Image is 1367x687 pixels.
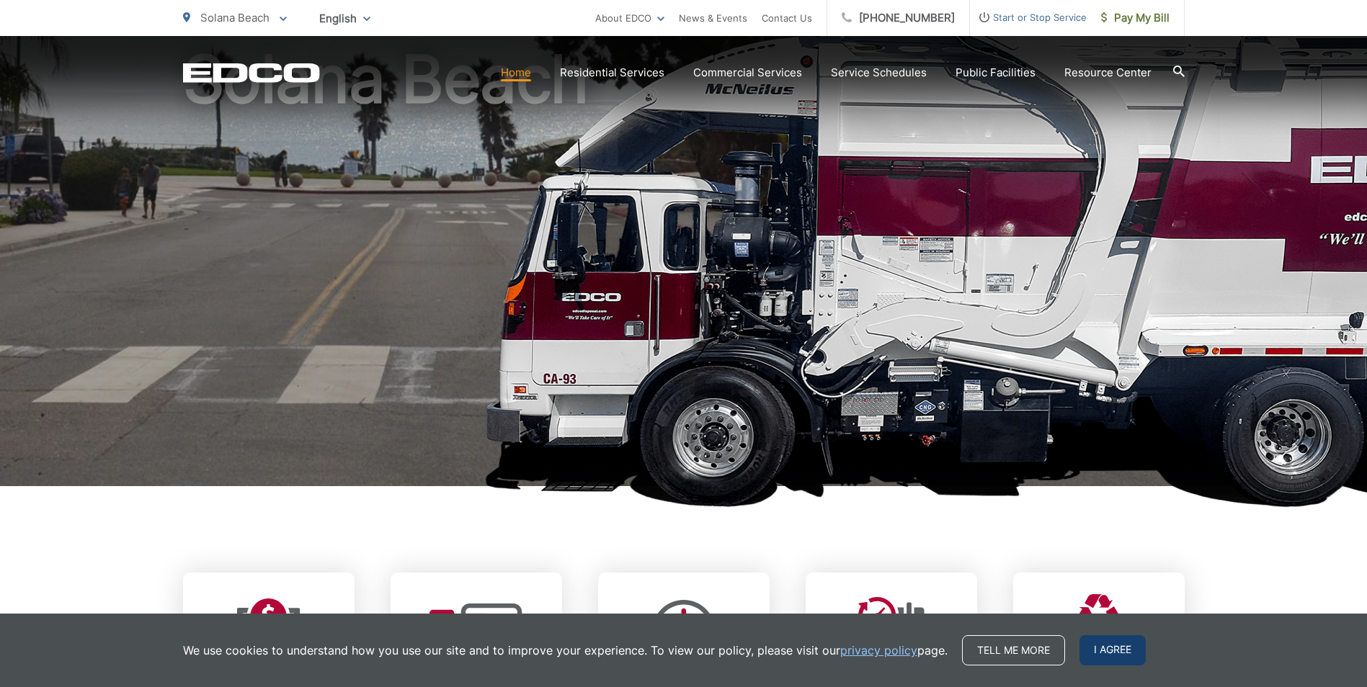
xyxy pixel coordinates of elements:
a: Public Facilities [956,64,1036,81]
a: Resource Center [1064,64,1152,81]
a: EDCD logo. Return to the homepage. [183,63,320,83]
a: Commercial Services [693,64,802,81]
a: Tell me more [962,635,1065,665]
a: Contact Us [762,9,812,27]
a: Residential Services [560,64,664,81]
p: We use cookies to understand how you use our site and to improve your experience. To view our pol... [183,642,948,659]
span: Pay My Bill [1101,9,1170,27]
span: I agree [1079,635,1146,665]
span: Solana Beach [200,11,270,24]
h1: Solana Beach [183,43,1185,499]
span: English [308,6,381,31]
a: privacy policy [840,642,917,659]
a: About EDCO [595,9,664,27]
a: Service Schedules [831,64,927,81]
a: Home [501,64,531,81]
a: News & Events [679,9,747,27]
